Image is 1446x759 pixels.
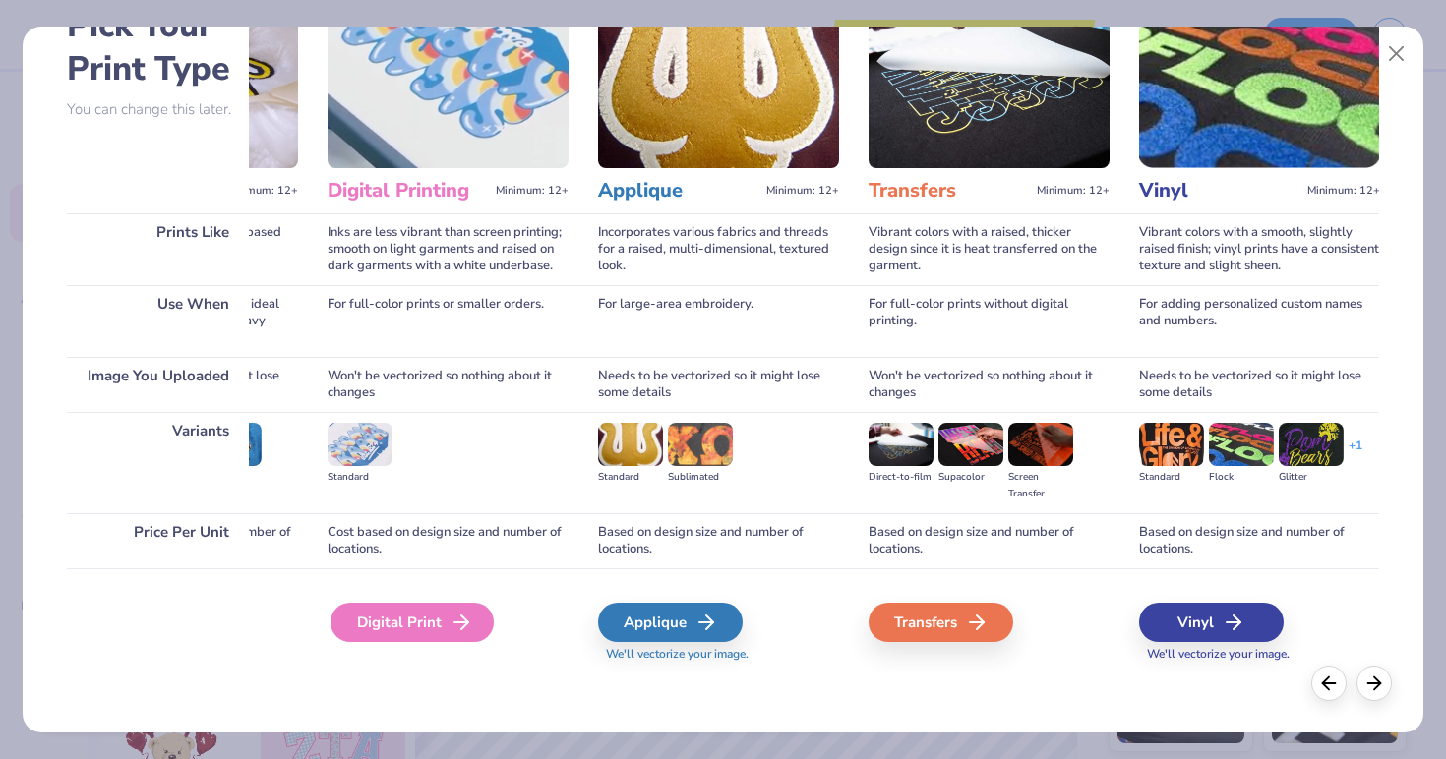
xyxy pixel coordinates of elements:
[328,357,569,412] div: Won't be vectorized so nothing about it changes
[1037,184,1110,198] span: Minimum: 12+
[331,603,494,642] div: Digital Print
[598,213,839,285] div: Incorporates various fabrics and threads for a raised, multi-dimensional, textured look.
[328,423,392,466] img: Standard
[869,178,1029,204] h3: Transfers
[1139,357,1380,412] div: Needs to be vectorized so it might lose some details
[598,357,839,412] div: Needs to be vectorized so it might lose some details
[1008,469,1073,502] div: Screen Transfer
[67,101,249,118] p: You can change this later.
[67,213,249,285] div: Prints Like
[869,469,934,486] div: Direct-to-film
[668,469,733,486] div: Sublimated
[1139,178,1299,204] h3: Vinyl
[1279,423,1344,466] img: Glitter
[1139,213,1380,285] div: Vibrant colors with a smooth, slightly raised finish; vinyl prints have a consistent texture and ...
[1209,423,1274,466] img: Flock
[57,285,298,357] div: For a professional, high-end look; ideal for logos and text on hats and heavy garments.
[598,646,839,663] span: We'll vectorize your image.
[1378,35,1416,73] button: Close
[57,513,298,568] div: Cost based on design size and number of locations.
[598,513,839,568] div: Based on design size and number of locations.
[1279,469,1344,486] div: Glitter
[57,357,298,412] div: Needs to be vectorized so it might lose some details
[57,213,298,285] div: Colors are vibrant with a thread-based textured, high-quality finish.
[328,178,488,204] h3: Digital Printing
[1008,423,1073,466] img: Screen Transfer
[328,213,569,285] div: Inks are less vibrant than screen printing; smooth on light garments and raised on dark garments ...
[1349,438,1362,471] div: + 1
[668,423,733,466] img: Sublimated
[598,469,663,486] div: Standard
[598,603,743,642] div: Applique
[225,184,298,198] span: Minimum: 12+
[328,469,392,486] div: Standard
[1209,469,1274,486] div: Flock
[869,513,1110,568] div: Based on design size and number of locations.
[1139,513,1380,568] div: Based on design size and number of locations.
[67,4,249,90] h2: Pick Your Print Type
[1139,469,1204,486] div: Standard
[869,603,1013,642] div: Transfers
[67,357,249,412] div: Image You Uploaded
[938,423,1003,466] img: Supacolor
[1139,603,1284,642] div: Vinyl
[328,285,569,357] div: For full-color prints or smaller orders.
[938,469,1003,486] div: Supacolor
[598,178,758,204] h3: Applique
[869,357,1110,412] div: Won't be vectorized so nothing about it changes
[1139,423,1204,466] img: Standard
[67,513,249,568] div: Price Per Unit
[869,423,934,466] img: Direct-to-film
[1307,184,1380,198] span: Minimum: 12+
[328,513,569,568] div: Cost based on design size and number of locations.
[67,285,249,357] div: Use When
[598,423,663,466] img: Standard
[766,184,839,198] span: Minimum: 12+
[869,213,1110,285] div: Vibrant colors with a raised, thicker design since it is heat transferred on the garment.
[496,184,569,198] span: Minimum: 12+
[67,412,249,513] div: Variants
[1139,285,1380,357] div: For adding personalized custom names and numbers.
[1139,646,1380,663] span: We'll vectorize your image.
[869,285,1110,357] div: For full-color prints without digital printing.
[598,285,839,357] div: For large-area embroidery.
